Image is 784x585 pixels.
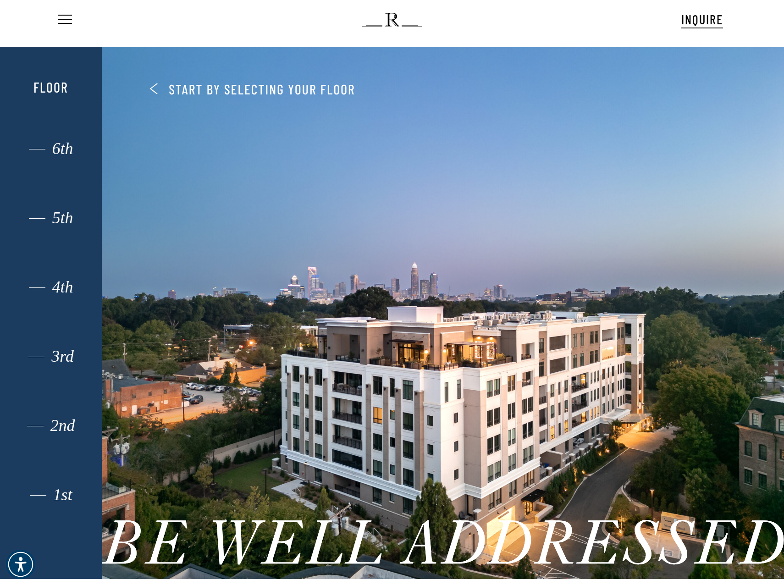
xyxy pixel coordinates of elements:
[56,15,72,25] a: Navigation Menu
[681,11,723,28] a: INQUIRE
[16,489,86,501] div: 1st
[16,143,86,155] div: 6th
[16,281,86,293] div: 4th
[16,79,86,95] div: Floor
[16,419,86,431] div: 2nd
[681,11,723,27] span: INQUIRE
[16,350,86,362] div: 3rd
[16,212,86,224] div: 5th
[6,550,35,579] div: Accessibility Menu
[362,13,421,27] img: The Regent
